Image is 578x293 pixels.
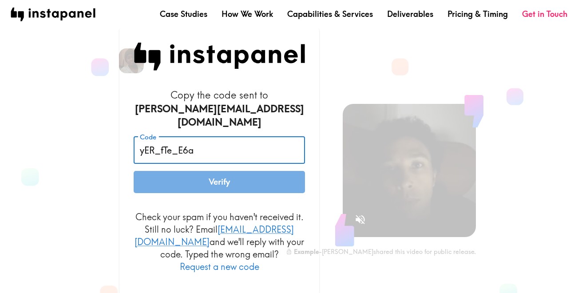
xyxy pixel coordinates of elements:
a: Get in Touch [522,8,567,20]
a: Deliverables [387,8,433,20]
div: [PERSON_NAME][EMAIL_ADDRESS][DOMAIN_NAME] [134,102,305,130]
div: - [PERSON_NAME] shared this video for public release. [286,248,476,256]
img: Venita [119,48,144,73]
input: xxx_xxx_xxx [134,136,305,164]
b: Example [294,248,319,256]
img: Instapanel [134,43,305,71]
button: Sound is off [351,210,370,229]
button: Verify [134,171,305,193]
a: Capabilities & Services [287,8,373,20]
img: instapanel [11,8,95,21]
a: [EMAIL_ADDRESS][DOMAIN_NAME] [135,224,294,247]
label: Code [140,132,156,142]
h6: Copy the code sent to [134,88,305,129]
p: Check your spam if you haven't received it. Still no luck? Email and we'll reply with your code. ... [134,211,305,273]
a: How We Work [222,8,273,20]
a: Case Studies [160,8,207,20]
a: Pricing & Timing [447,8,508,20]
button: Request a new code [180,261,259,273]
